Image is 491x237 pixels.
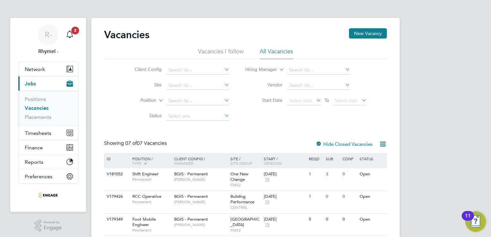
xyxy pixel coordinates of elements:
span: 15 [264,199,270,205]
span: [PERSON_NAME] [174,222,227,227]
div: Site / [229,153,263,169]
span: Vendors [264,161,282,166]
span: Site Group [230,161,252,166]
span: To [323,96,331,104]
label: Vendor [245,82,282,88]
a: Placements [25,114,51,120]
div: 0 [324,191,341,203]
div: Open [358,191,386,203]
div: 1 [307,168,324,180]
div: Conf [341,153,358,164]
span: [GEOGRAPHIC_DATA] [230,216,260,227]
button: Network [18,62,78,76]
a: Powered byEngage [35,220,62,232]
div: Client Config / [173,153,229,169]
a: R-Rhymel - [18,24,78,55]
input: Search for... [166,81,229,90]
div: [DATE] [264,171,306,177]
span: Finance [25,145,43,151]
span: 15 [264,222,270,228]
div: Open [358,168,386,180]
span: Preferences [25,173,52,180]
input: Select one [166,112,229,121]
span: CENTRAL [230,205,261,210]
div: V179426 [105,191,128,203]
div: V179349 [105,214,128,225]
div: [DATE] [264,194,306,199]
input: Search for... [166,66,229,75]
button: New Vacancy [349,28,387,39]
span: BGIS - Permanent [174,194,208,199]
a: 3 [63,24,76,45]
div: 0 [341,214,358,225]
span: [PERSON_NAME] [174,177,227,182]
input: Search for... [287,66,350,75]
a: Vacancies [25,105,49,111]
span: Type [132,161,141,166]
span: 15 [264,177,270,182]
a: Go to home page [18,190,78,200]
label: Site [125,82,162,88]
button: Finance [18,140,78,154]
span: 3 [71,27,79,34]
div: ID [105,153,128,164]
div: Reqd [307,153,324,164]
a: Positions [25,96,46,102]
span: Building Performance [230,194,254,205]
div: V181052 [105,168,128,180]
label: Hide Closed Vacancies [316,141,373,147]
div: Position / [128,153,173,169]
label: Status [125,113,162,119]
div: 0 [341,168,358,180]
li: All Vacancies [260,48,293,59]
nav: Main navigation [10,18,86,212]
button: Jobs [18,76,78,91]
span: BGIS - Permanent [174,171,208,177]
div: Start / [262,153,307,169]
label: Client Config [125,66,162,72]
button: Open Resource Center, 11 new notifications [465,211,486,232]
span: Select date [335,98,358,103]
span: Permanent [132,199,171,205]
label: Position [119,97,156,104]
input: Search for... [166,96,229,105]
div: 11 [465,216,471,224]
input: Search for... [287,81,350,90]
label: Hiring Manager [240,66,277,73]
span: Manager [174,161,193,166]
h2: Vacancies [104,28,149,41]
span: Engage [44,225,62,231]
span: Network [25,66,45,72]
label: Start Date [245,97,282,103]
span: Timesheets [25,130,51,136]
span: Powered by [44,220,62,225]
span: Reports [25,159,43,165]
div: Open [358,214,386,225]
button: Preferences [18,169,78,183]
img: thrivesw-logo-retina.png [39,190,58,200]
div: 0 [307,214,324,225]
span: Permanent [132,228,171,233]
span: Jobs [25,81,36,87]
div: [DATE] [264,217,306,222]
div: Showing [104,140,168,147]
span: FMS2 [230,228,261,233]
span: Select date [289,98,312,103]
span: R- [45,31,52,39]
button: Timesheets [18,126,78,140]
span: Rhymel - [18,48,78,55]
div: Sub [324,153,341,164]
button: Reports [18,155,78,169]
span: RCC Operative [132,194,161,199]
div: Jobs [18,91,78,126]
div: 0 [324,214,341,225]
span: Permanent [132,177,171,182]
span: Shift Engineer [132,171,159,177]
div: 1 [307,191,324,203]
div: 0 [341,191,358,203]
span: 07 of [125,140,137,146]
span: One New Change [230,171,248,182]
span: BGIS - Permanent [174,216,208,222]
div: Status [358,153,386,164]
li: Vacancies I follow [198,48,244,59]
